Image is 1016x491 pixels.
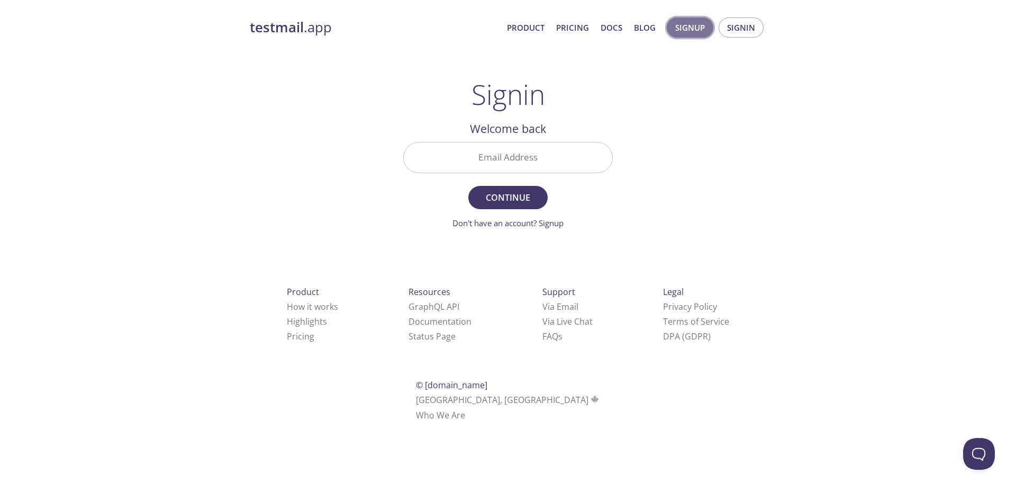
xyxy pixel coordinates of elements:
[287,301,338,313] a: How it works
[663,331,711,342] a: DPA (GDPR)
[416,379,487,391] span: © [DOMAIN_NAME]
[452,218,564,228] a: Don't have an account? Signup
[287,316,327,327] a: Highlights
[416,394,601,406] span: [GEOGRAPHIC_DATA], [GEOGRAPHIC_DATA]
[287,331,314,342] a: Pricing
[558,331,563,342] span: s
[634,21,656,34] a: Blog
[727,21,755,34] span: Signin
[542,316,593,327] a: Via Live Chat
[542,286,575,298] span: Support
[250,18,304,37] strong: testmail
[416,409,465,421] a: Who We Are
[287,286,319,298] span: Product
[468,186,548,209] button: Continue
[409,301,459,313] a: GraphQL API
[480,190,536,205] span: Continue
[963,438,995,470] iframe: Help Scout Beacon - Open
[409,331,456,342] a: Status Page
[542,301,578,313] a: Via Email
[542,331,563,342] a: FAQ
[719,17,764,38] button: Signin
[667,17,713,38] button: Signup
[663,301,717,313] a: Privacy Policy
[471,78,545,110] h1: Signin
[556,21,589,34] a: Pricing
[409,316,471,327] a: Documentation
[403,120,613,138] h2: Welcome back
[507,21,545,34] a: Product
[663,286,684,298] span: Legal
[250,19,498,37] a: testmail.app
[675,21,705,34] span: Signup
[601,21,622,34] a: Docs
[663,316,729,327] a: Terms of Service
[409,286,450,298] span: Resources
